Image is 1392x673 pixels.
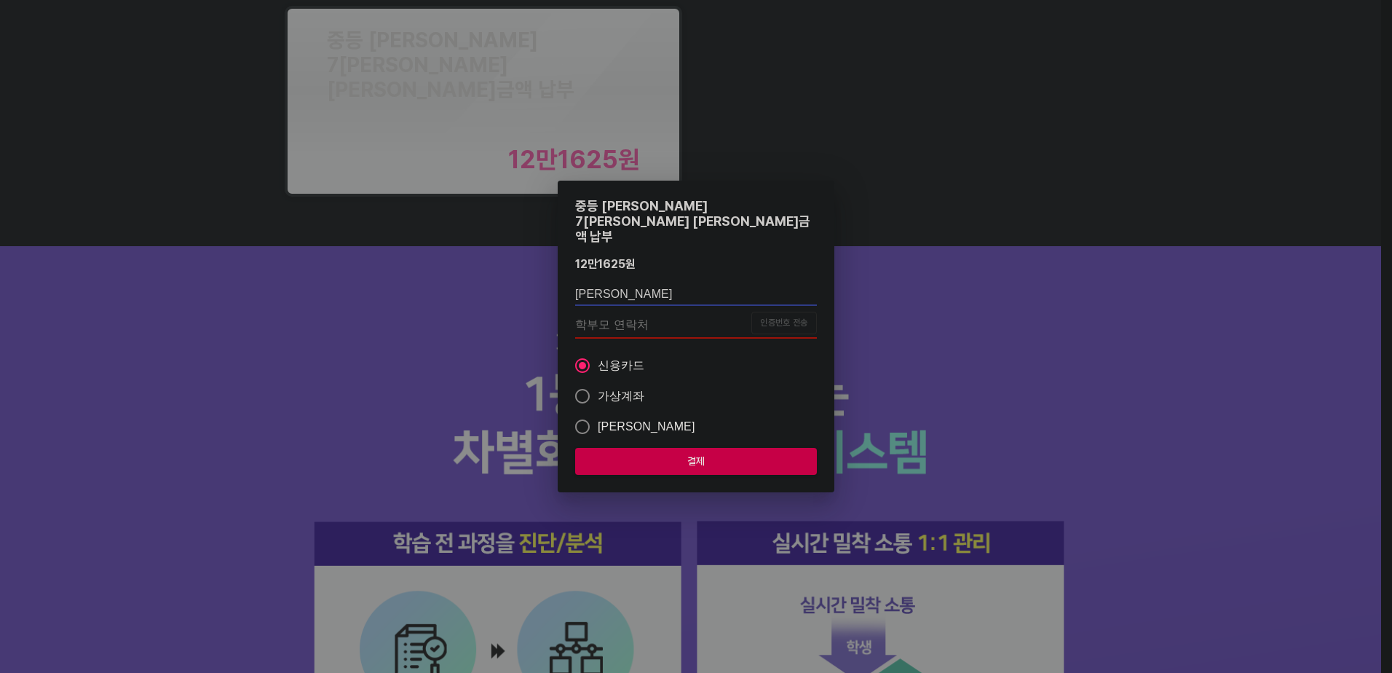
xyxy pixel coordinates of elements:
div: 중등 [PERSON_NAME] 7[PERSON_NAME] [PERSON_NAME]금액 납부 [575,198,817,244]
div: 12만1625 원 [575,257,636,271]
span: [PERSON_NAME] [598,418,695,436]
span: 결제 [587,452,805,471]
span: 신용카드 [598,357,645,374]
input: 학부모 연락처 [575,314,751,337]
span: 가상계좌 [598,387,645,405]
button: 결제 [575,448,817,475]
input: 학부모 이름 [575,283,817,306]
